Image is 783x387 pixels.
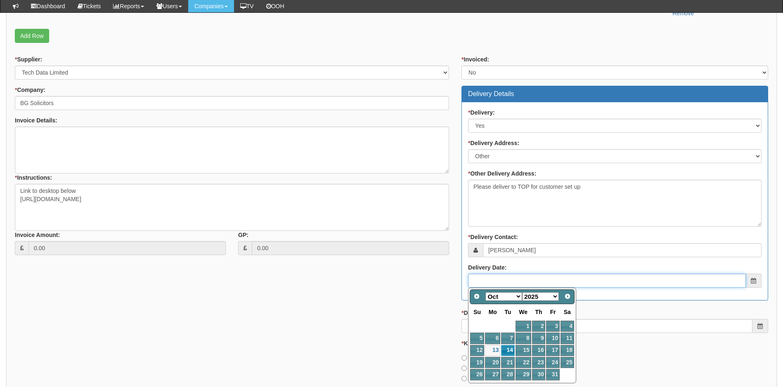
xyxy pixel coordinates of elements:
label: Invoice Details: [15,116,57,124]
a: 6 [485,333,500,344]
span: Monday [489,309,497,315]
a: 1 [516,321,531,332]
a: 7 [501,333,514,344]
a: 26 [470,369,484,380]
label: Invoice Amount: [15,231,60,239]
a: Next [562,291,573,302]
a: 31 [546,369,559,380]
label: Company: [15,86,45,94]
a: 27 [485,369,500,380]
a: 17 [546,345,559,356]
span: Prev [473,293,480,300]
a: 30 [532,369,546,380]
h3: Delivery Details [468,90,762,98]
a: 19 [470,357,484,368]
a: 12 [470,345,484,356]
span: Saturday [564,309,571,315]
a: 21 [501,357,514,368]
a: 13 [485,345,500,356]
a: 15 [516,345,531,356]
a: 23 [532,357,546,368]
a: 2 [532,321,546,332]
input: Check Kit Fund [461,366,467,371]
span: Tuesday [505,309,511,315]
input: Invoice [461,376,467,381]
label: Delivery Date: [468,263,506,272]
a: 20 [485,357,500,368]
label: Invoiced: [461,55,489,63]
label: Date Required By: [461,309,514,317]
a: Prev [471,291,483,302]
a: Remove [672,10,694,16]
a: 28 [501,369,514,380]
label: Check Kit Fund [461,364,509,372]
label: Kit Fund: [461,339,489,347]
a: 16 [532,345,546,356]
label: GP: [238,231,248,239]
a: 8 [516,333,531,344]
a: 4 [561,321,574,332]
a: 22 [516,357,531,368]
span: Next [564,293,571,300]
span: Wednesday [519,309,528,315]
a: 18 [561,345,574,356]
span: Sunday [473,309,481,315]
label: Invoice [461,374,488,382]
a: Add Row [15,29,49,43]
a: 5 [470,333,484,344]
label: Delivery Address: [468,139,519,147]
label: Supplier: [15,55,42,63]
a: 25 [561,357,574,368]
a: 3 [546,321,559,332]
label: Delivery: [468,108,495,117]
a: 24 [546,357,559,368]
a: 10 [546,333,559,344]
a: 9 [532,333,546,344]
label: Delivery Contact: [468,233,518,241]
a: 29 [516,369,531,380]
input: From Kit Fund [461,355,467,361]
label: From Kit Fund [461,354,506,362]
span: Friday [550,309,556,315]
label: Instructions: [15,174,52,182]
a: 11 [561,333,574,344]
span: Thursday [535,309,542,315]
a: 14 [501,345,514,356]
label: Other Delivery Address: [468,169,536,178]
